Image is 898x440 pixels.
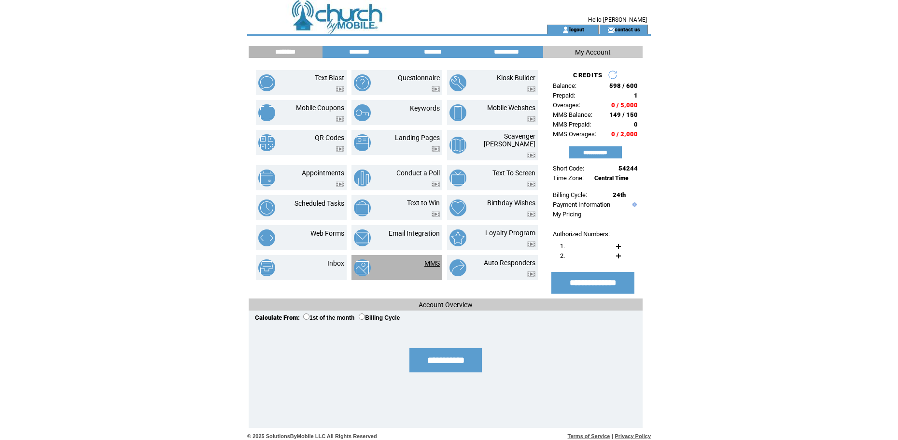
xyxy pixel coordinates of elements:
[389,229,440,237] a: Email Integration
[553,92,575,99] span: Prepaid:
[315,134,344,142] a: QR Codes
[497,74,535,82] a: Kiosk Builder
[449,199,466,216] img: birthday-wishes.png
[432,86,440,92] img: video.png
[553,211,581,218] a: My Pricing
[410,104,440,112] a: Keywords
[607,26,615,34] img: contact_us_icon.gif
[310,229,344,237] a: Web Forms
[315,74,344,82] a: Text Blast
[354,134,371,151] img: landing-pages.png
[354,104,371,121] img: keywords.png
[615,26,640,32] a: contact us
[612,433,613,439] span: |
[247,433,377,439] span: © 2025 SolutionsByMobile LLC All Rights Reserved
[615,433,651,439] a: Privacy Policy
[613,191,626,199] span: 24th
[336,86,344,92] img: video.png
[609,111,638,118] span: 149 / 150
[634,92,638,99] span: 1
[449,170,466,186] img: text-to-screen.png
[553,82,576,89] span: Balance:
[258,134,275,151] img: qr-codes.png
[354,74,371,91] img: questionnaire.png
[527,86,535,92] img: video.png
[327,259,344,267] a: Inbox
[527,241,535,247] img: video.png
[419,301,473,309] span: Account Overview
[487,199,535,207] a: Birthday Wishes
[560,242,565,250] span: 1.
[432,212,440,217] img: video.png
[492,169,535,177] a: Text To Screen
[553,111,592,118] span: MMS Balance:
[553,191,587,199] span: Billing Cycle:
[588,16,647,23] span: Hello [PERSON_NAME]
[553,130,596,138] span: MMS Overages:
[485,229,535,237] a: Loyalty Program
[527,116,535,122] img: video.png
[396,169,440,177] a: Conduct a Poll
[359,313,365,320] input: Billing Cycle
[553,174,584,182] span: Time Zone:
[354,170,371,186] img: conduct-a-poll.png
[449,104,466,121] img: mobile-websites.png
[527,212,535,217] img: video.png
[553,230,610,238] span: Authorized Numbers:
[487,104,535,112] a: Mobile Websites
[296,104,344,112] a: Mobile Coupons
[255,314,300,321] span: Calculate From:
[398,74,440,82] a: Questionnaire
[449,229,466,246] img: loyalty-program.png
[575,48,611,56] span: My Account
[449,259,466,276] img: auto-responders.png
[611,101,638,109] span: 0 / 5,000
[527,271,535,277] img: video.png
[354,199,371,216] img: text-to-win.png
[562,26,569,34] img: account_icon.gif
[449,137,466,154] img: scavenger-hunt.png
[630,202,637,207] img: help.gif
[553,165,584,172] span: Short Code:
[609,82,638,89] span: 598 / 600
[258,199,275,216] img: scheduled-tasks.png
[395,134,440,142] a: Landing Pages
[432,182,440,187] img: video.png
[258,74,275,91] img: text-blast.png
[634,121,638,128] span: 0
[303,314,354,321] label: 1st of the month
[424,259,440,267] a: MMS
[449,74,466,91] img: kiosk-builder.png
[336,182,344,187] img: video.png
[302,169,344,177] a: Appointments
[258,229,275,246] img: web-forms.png
[258,104,275,121] img: mobile-coupons.png
[336,146,344,152] img: video.png
[527,182,535,187] img: video.png
[611,130,638,138] span: 0 / 2,000
[553,101,580,109] span: Overages:
[527,153,535,158] img: video.png
[336,116,344,122] img: video.png
[618,165,638,172] span: 54244
[594,175,629,182] span: Central Time
[432,146,440,152] img: video.png
[258,170,275,186] img: appointments.png
[553,201,610,208] a: Payment Information
[258,259,275,276] img: inbox.png
[354,229,371,246] img: email-integration.png
[303,313,309,320] input: 1st of the month
[354,259,371,276] img: mms.png
[568,433,610,439] a: Terms of Service
[359,314,400,321] label: Billing Cycle
[484,259,535,267] a: Auto Responders
[484,132,535,148] a: Scavenger [PERSON_NAME]
[560,252,565,259] span: 2.
[295,199,344,207] a: Scheduled Tasks
[569,26,584,32] a: logout
[553,121,591,128] span: MMS Prepaid:
[407,199,440,207] a: Text to Win
[573,71,603,79] span: CREDITS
